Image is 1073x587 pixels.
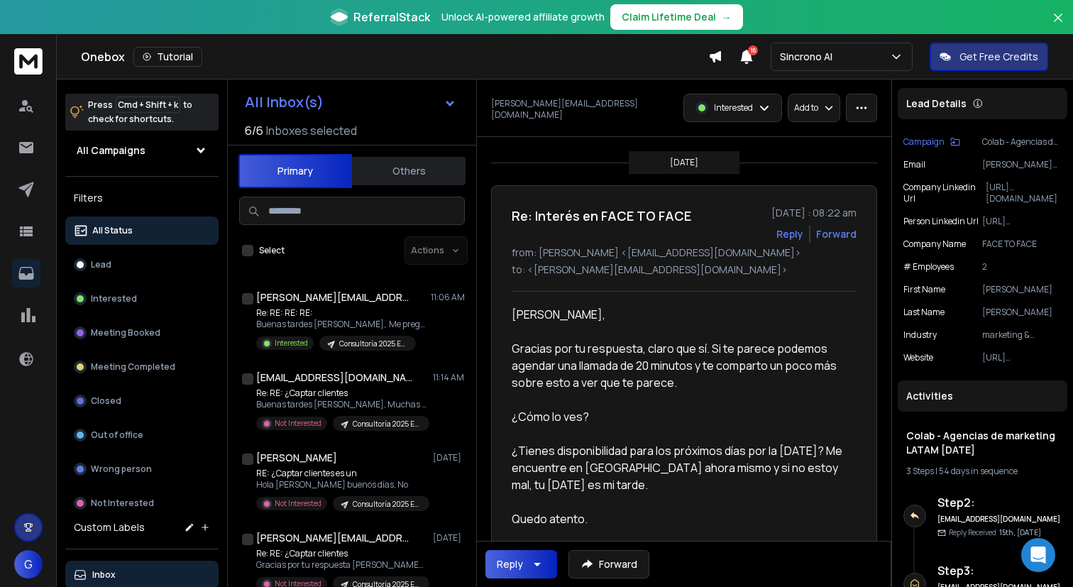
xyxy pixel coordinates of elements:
div: Reply [497,557,523,571]
div: Quedo atento. [512,510,845,527]
button: Campaign [903,136,960,148]
p: Gracias por tu respuesta [PERSON_NAME]. Quedo [256,559,427,571]
p: Re: RE: ¿Captar clientes [256,548,427,559]
p: 11:14 AM [433,372,465,383]
p: Last Name [903,307,945,318]
p: Buenas tardes [PERSON_NAME], Muchas gracias por [256,399,427,410]
h1: All Inbox(s) [245,95,324,109]
div: Gracias por tu respuesta, claro que sí. Si te parece podemos agendar una llamada de 20 minutos y ... [512,340,845,391]
h6: Step 3 : [937,562,1062,579]
button: G [14,550,43,578]
button: Close banner [1049,9,1067,43]
span: 15th, [DATE] [999,527,1041,537]
p: 11:06 AM [431,292,465,303]
span: 3 Steps [906,465,934,477]
p: RE: ¿Captar clientes es un [256,468,427,479]
p: Website [903,352,933,363]
div: Open Intercom Messenger [1021,538,1055,572]
p: Company Linkedin Url [903,182,986,204]
span: 16 [748,45,758,55]
p: Buenas tardes [PERSON_NAME], Me preguntaba si [256,319,427,330]
p: # Employees [903,261,954,273]
button: Tutorial [133,47,202,67]
p: Inbox [92,569,116,581]
h6: [EMAIL_ADDRESS][DOMAIN_NAME] [937,514,1062,525]
p: Unlock AI-powered affiliate growth [441,10,605,24]
p: [URL][DOMAIN_NAME] [982,216,1062,227]
p: Meeting Booked [91,327,160,339]
button: Get Free Credits [930,43,1048,71]
h1: [PERSON_NAME] [256,451,337,465]
p: Interested [714,102,753,114]
p: Re: RE: RE: RE: [256,307,427,319]
div: | [906,466,1059,477]
p: 2 [982,261,1062,273]
div: [PERSON_NAME], [512,306,845,323]
p: Not Interested [275,418,321,429]
h1: Colab - Agencias de marketing LATAM [DATE] [906,429,1059,457]
p: Consultoría 2025 ES - oferta servicio [353,499,421,510]
p: to: <[PERSON_NAME][EMAIL_ADDRESS][DOMAIN_NAME]> [512,263,857,277]
p: [DATE] [433,452,465,463]
p: Lead [91,259,111,270]
div: Activities [898,380,1067,412]
p: Industry [903,329,937,341]
p: [PERSON_NAME][EMAIL_ADDRESS][DOMAIN_NAME] [982,159,1062,170]
span: ReferralStack [353,9,430,26]
button: Interested [65,285,219,313]
h1: [PERSON_NAME][EMAIL_ADDRESS][PERSON_NAME][DOMAIN_NAME] [256,290,412,305]
p: Hola [PERSON_NAME] buenos días, No [256,479,427,490]
div: Forward [816,227,857,241]
button: Wrong person [65,455,219,483]
p: Wrong person [91,463,152,475]
p: All Status [92,225,133,236]
button: Primary [238,154,352,188]
h6: Step 2 : [937,494,1062,511]
p: Not Interested [91,498,154,509]
p: Closed [91,395,121,407]
p: Colab - Agencias de marketing LATAM [DATE] [982,136,1062,148]
button: Out of office [65,421,219,449]
p: FACE TO FACE [982,238,1062,250]
h1: [EMAIL_ADDRESS][DOMAIN_NAME] [256,371,412,385]
h1: Re: Interés en FACE TO FACE [512,206,691,226]
h1: All Campaigns [77,143,145,158]
button: Reply [485,550,557,578]
button: All Campaigns [65,136,219,165]
button: Reply [776,227,803,241]
p: Lead Details [906,97,967,111]
p: [PERSON_NAME] [982,307,1062,318]
button: Meeting Completed [65,353,219,381]
p: Company Name [903,238,966,250]
span: → [722,10,732,24]
button: Lead [65,251,219,279]
p: [DATE] [670,157,698,168]
p: [DATE] [433,532,465,544]
p: [PERSON_NAME] [982,284,1062,295]
div: Onebox [81,47,708,67]
button: Meeting Booked [65,319,219,347]
h1: [PERSON_NAME][EMAIL_ADDRESS][DOMAIN_NAME] [256,531,412,545]
button: Claim Lifetime Deal→ [610,4,743,30]
h3: Filters [65,188,219,208]
p: [URL][DOMAIN_NAME] [986,182,1062,204]
div: ¿Cómo lo ves? [512,408,845,425]
p: marketing & advertising [982,329,1062,341]
button: All Inbox(s) [233,88,468,116]
span: 54 days in sequence [939,465,1018,477]
button: Closed [65,387,219,415]
p: [DATE] : 08:22 am [771,206,857,220]
p: Not Interested [275,498,321,509]
p: [URL][DOMAIN_NAME] [982,352,1062,363]
button: Not Interested [65,489,219,517]
p: Out of office [91,429,143,441]
span: 6 / 6 [245,122,263,139]
p: First Name [903,284,945,295]
p: Sincrono AI [780,50,838,64]
p: Add to [794,102,818,114]
p: Re: RE: ¿Captar clientes [256,388,427,399]
p: Get Free Credits [959,50,1038,64]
